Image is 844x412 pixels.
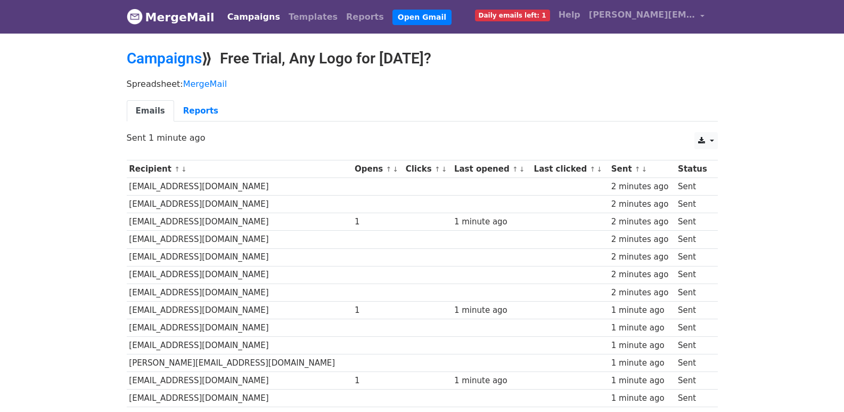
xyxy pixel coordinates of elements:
a: ↓ [441,165,447,173]
a: ↑ [174,165,180,173]
td: Sent [675,231,712,248]
a: Emails [127,100,174,122]
th: Status [675,160,712,178]
td: Sent [675,196,712,213]
td: [PERSON_NAME][EMAIL_ADDRESS][DOMAIN_NAME] [127,354,353,372]
a: ↑ [589,165,595,173]
a: Reports [342,6,388,28]
div: 1 minute ago [454,375,529,387]
a: ↓ [519,165,525,173]
div: 1 minute ago [611,357,673,369]
th: Last clicked [531,160,609,178]
a: ↓ [642,165,648,173]
a: Campaigns [127,50,202,67]
div: 1 minute ago [611,322,673,334]
td: Sent [675,337,712,354]
th: Clicks [403,160,452,178]
a: ↓ [596,165,602,173]
a: Daily emails left: 1 [471,4,554,26]
a: ↑ [512,165,518,173]
td: Sent [675,266,712,284]
th: Recipient [127,160,353,178]
a: [PERSON_NAME][EMAIL_ADDRESS][DOMAIN_NAME] [585,4,709,29]
td: [EMAIL_ADDRESS][DOMAIN_NAME] [127,372,353,390]
a: ↑ [386,165,392,173]
td: Sent [675,178,712,196]
a: ↓ [392,165,398,173]
td: Sent [675,372,712,390]
td: Sent [675,354,712,372]
td: [EMAIL_ADDRESS][DOMAIN_NAME] [127,248,353,266]
th: Last opened [452,160,531,178]
h2: ⟫ Free Trial, Any Logo for [DATE]? [127,50,718,68]
th: Opens [352,160,403,178]
td: [EMAIL_ADDRESS][DOMAIN_NAME] [127,337,353,354]
div: 2 minutes ago [611,251,673,263]
div: 1 [355,375,400,387]
a: ↑ [435,165,440,173]
div: 1 minute ago [611,392,673,405]
td: [EMAIL_ADDRESS][DOMAIN_NAME] [127,213,353,231]
a: Templates [284,6,342,28]
div: 2 minutes ago [611,216,673,228]
th: Sent [609,160,675,178]
a: ↓ [181,165,187,173]
td: [EMAIL_ADDRESS][DOMAIN_NAME] [127,178,353,196]
a: Reports [174,100,227,122]
td: [EMAIL_ADDRESS][DOMAIN_NAME] [127,284,353,301]
div: 1 minute ago [611,304,673,317]
a: Help [554,4,585,26]
div: 1 minute ago [611,340,673,352]
span: Daily emails left: 1 [475,10,550,21]
td: Sent [675,301,712,319]
td: [EMAIL_ADDRESS][DOMAIN_NAME] [127,301,353,319]
td: Sent [675,319,712,336]
td: Sent [675,284,712,301]
div: 2 minutes ago [611,269,673,281]
a: ↑ [635,165,641,173]
div: 1 [355,216,400,228]
td: [EMAIL_ADDRESS][DOMAIN_NAME] [127,266,353,284]
div: 2 minutes ago [611,233,673,246]
td: Sent [675,248,712,266]
div: 1 minute ago [454,216,529,228]
td: [EMAIL_ADDRESS][DOMAIN_NAME] [127,319,353,336]
div: 1 [355,304,400,317]
span: [PERSON_NAME][EMAIL_ADDRESS][DOMAIN_NAME] [589,9,695,21]
td: [EMAIL_ADDRESS][DOMAIN_NAME] [127,196,353,213]
div: 2 minutes ago [611,198,673,211]
div: 1 minute ago [454,304,529,317]
a: MergeMail [183,79,227,89]
div: 2 minutes ago [611,287,673,299]
td: [EMAIL_ADDRESS][DOMAIN_NAME] [127,231,353,248]
td: Sent [675,213,712,231]
a: MergeMail [127,6,215,28]
div: 2 minutes ago [611,181,673,193]
p: Sent 1 minute ago [127,132,718,143]
img: MergeMail logo [127,9,143,25]
a: Open Gmail [392,10,452,25]
div: 1 minute ago [611,375,673,387]
p: Spreadsheet: [127,78,718,90]
td: Sent [675,390,712,407]
a: Campaigns [223,6,284,28]
td: [EMAIL_ADDRESS][DOMAIN_NAME] [127,390,353,407]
